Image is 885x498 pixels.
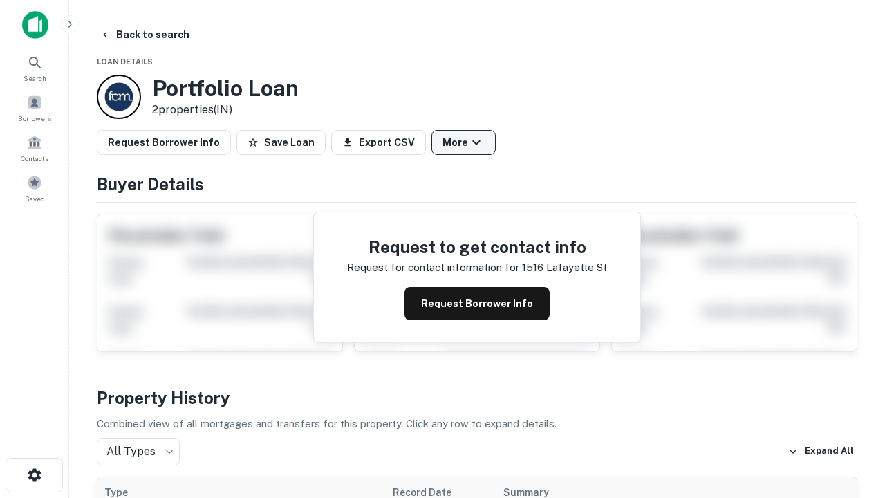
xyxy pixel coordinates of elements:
a: Saved [4,169,65,207]
img: capitalize-icon.png [22,11,48,39]
iframe: Chat Widget [816,387,885,454]
button: Export CSV [331,130,426,155]
h4: Request to get contact info [347,234,607,259]
button: Back to search [94,22,195,47]
a: Contacts [4,129,65,167]
span: Saved [25,193,45,204]
p: Combined view of all mortgages and transfers for this property. Click any row to expand details. [97,416,857,432]
button: Save Loan [236,130,326,155]
h3: Portfolio Loan [152,75,299,102]
button: Expand All [785,441,857,462]
a: Borrowers [4,89,65,127]
p: 2 properties (IN) [152,102,299,118]
p: Request for contact information for [347,259,519,276]
div: All Types [97,438,180,465]
button: More [431,130,496,155]
button: Request Borrower Info [97,130,231,155]
span: Loan Details [97,57,153,66]
p: 1516 lafayette st [522,259,607,276]
span: Borrowers [18,113,51,124]
span: Search [24,73,46,84]
h4: Buyer Details [97,172,857,196]
span: Contacts [21,153,48,164]
h4: Property History [97,385,857,410]
button: Request Borrower Info [404,287,550,320]
a: Search [4,49,65,86]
